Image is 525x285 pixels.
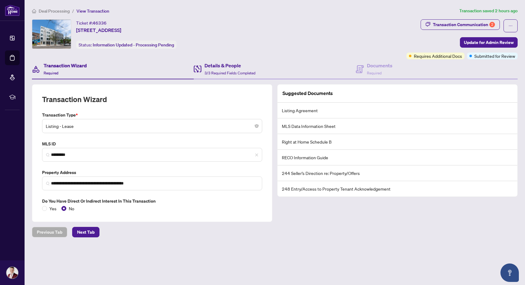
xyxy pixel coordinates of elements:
li: Right at Home Schedule B [278,134,517,150]
button: Transaction Communication2 [421,19,500,30]
label: Do you have direct or indirect interest in this transaction [42,198,262,204]
span: No [66,205,77,212]
div: 2 [489,22,495,27]
span: 3/3 Required Fields Completed [204,71,255,75]
img: IMG-E12311180_1.jpg [32,20,71,49]
button: Next Tab [72,227,99,237]
button: Open asap [500,263,519,282]
span: Required [367,71,382,75]
label: MLS ID [42,141,262,147]
article: Transaction saved 2 hours ago [459,7,518,14]
span: [STREET_ADDRESS] [76,26,121,34]
span: 46336 [93,20,107,26]
span: Update for Admin Review [464,38,514,47]
div: Status: [76,41,177,49]
span: Deal Processing [39,8,70,14]
span: Information Updated - Processing Pending [93,42,174,48]
button: Previous Tab [32,227,67,237]
span: Submitted for Review [474,53,515,59]
span: Next Tab [77,227,95,237]
li: Listing Agreement [278,103,517,118]
img: Profile Icon [6,267,18,279]
li: MLS Data Information Sheet [278,118,517,134]
div: Ticket #: [76,19,107,26]
h2: Transaction Wizard [42,94,107,104]
span: Yes [47,205,59,212]
span: Listing - Lease [46,120,259,132]
li: 248 Entry/Access to Property Tenant Acknowledgement [278,181,517,196]
label: Property Address [42,169,262,176]
span: Requires Additional Docs [414,53,462,59]
article: Suggested Documents [282,89,333,97]
span: View Transaction [76,8,109,14]
li: 244 Seller’s Direction re: Property/Offers [278,165,517,181]
div: Transaction Communication [433,20,495,30]
button: Update for Admin Review [460,37,518,48]
img: search_icon [46,182,50,185]
label: Transaction Type [42,112,262,118]
h4: Transaction Wizard [44,62,87,69]
img: logo [5,5,20,16]
h4: Documents [367,62,392,69]
span: close-circle [255,124,259,128]
h4: Details & People [204,62,255,69]
span: Required [44,71,58,75]
li: RECO Information Guide [278,150,517,165]
span: close [255,153,259,157]
span: ellipsis [508,24,513,28]
li: / [72,7,74,14]
span: home [32,9,36,13]
img: search_icon [46,153,50,157]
